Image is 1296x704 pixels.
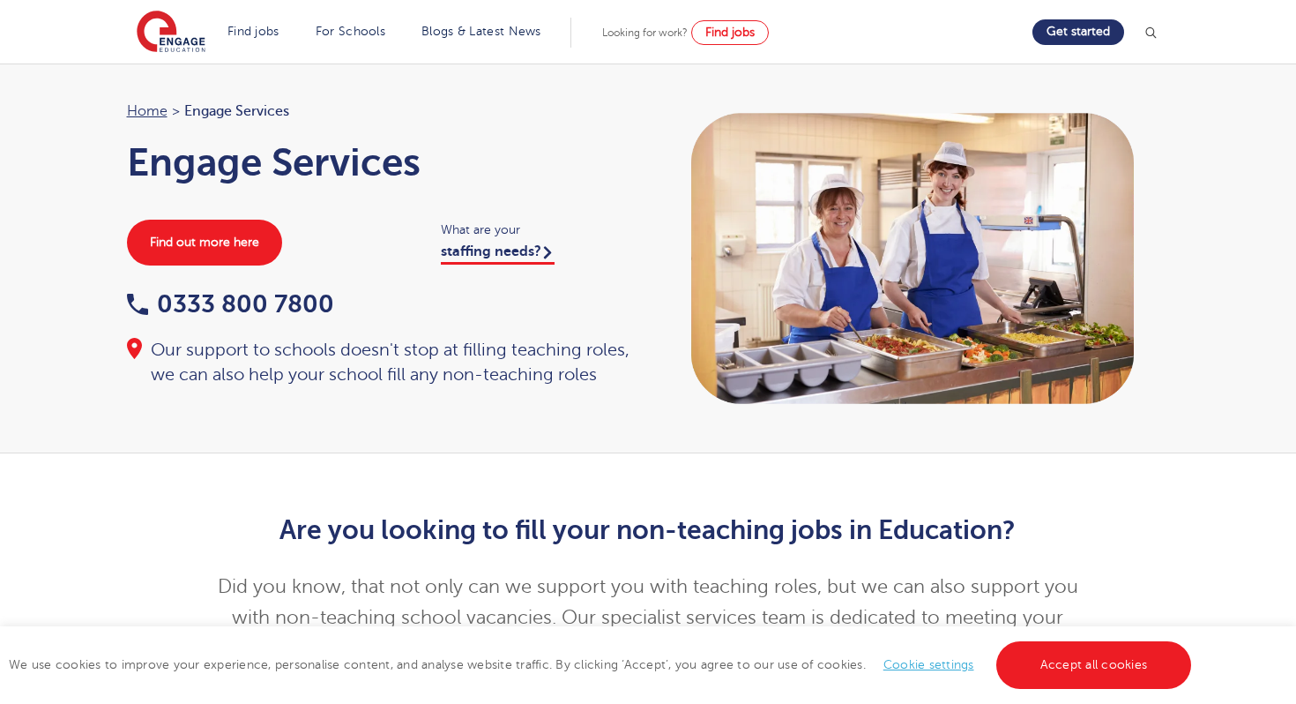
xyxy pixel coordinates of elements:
[137,11,205,55] img: Engage Education
[216,515,1081,545] h2: Are you looking to fill your non-teaching jobs in Education?
[9,658,1195,671] span: We use cookies to improve your experience, personalise content, and analyse website traffic. By c...
[127,220,282,266] a: Find out more here
[602,26,688,39] span: Looking for work?
[172,103,180,119] span: >
[127,140,631,184] h1: Engage Services
[996,641,1192,689] a: Accept all cookies
[691,20,769,45] a: Find jobs
[127,103,168,119] a: Home
[705,26,755,39] span: Find jobs
[316,25,385,38] a: For Schools
[421,25,541,38] a: Blogs & Latest News
[184,100,289,123] span: Engage Services
[441,243,555,265] a: staffing needs?
[1032,19,1124,45] a: Get started
[883,658,974,671] a: Cookie settings
[441,220,630,240] span: What are your
[227,25,279,38] a: Find jobs
[127,338,631,387] div: Our support to schools doesn't stop at filling teaching roles, we can also help your school fill ...
[127,290,334,318] a: 0333 800 7800
[127,100,631,123] nav: breadcrumb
